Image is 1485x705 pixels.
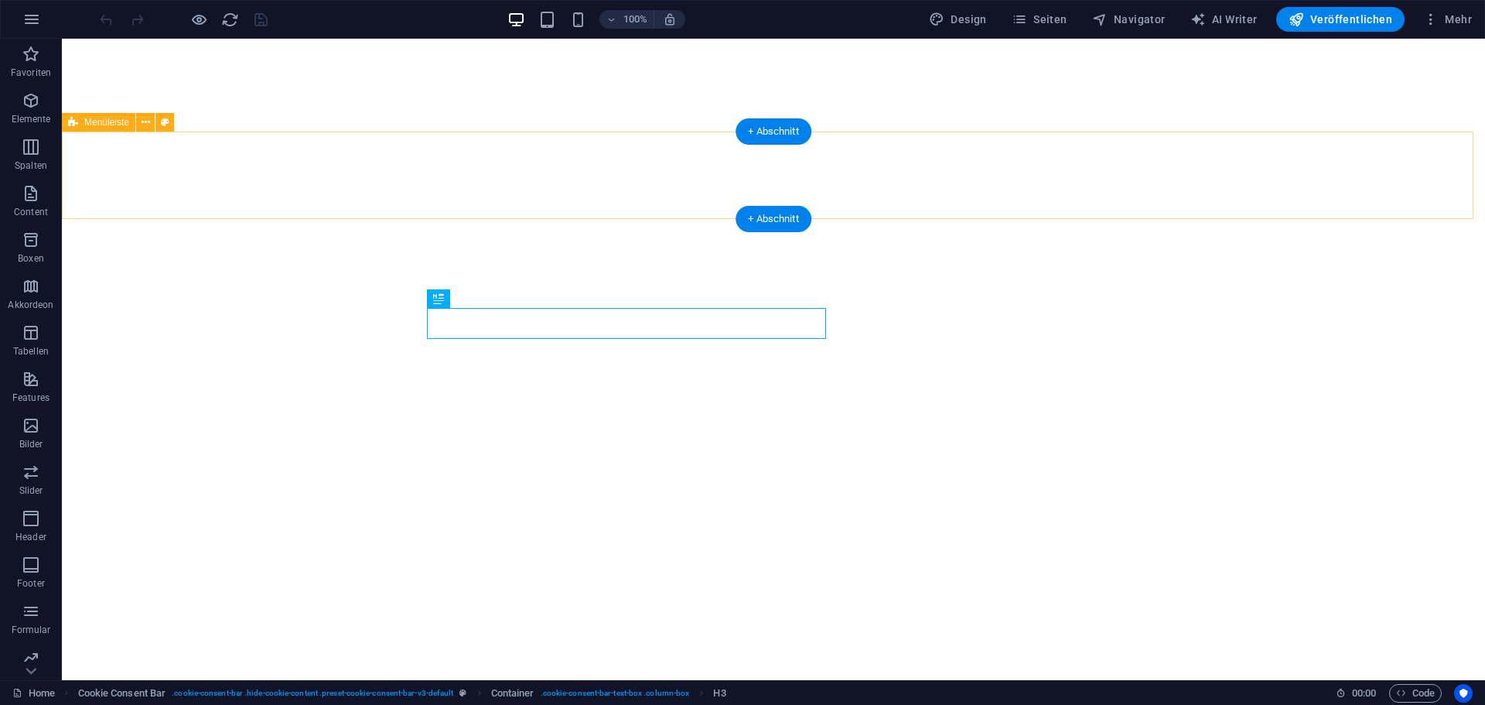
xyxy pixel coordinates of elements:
span: 00 00 [1352,684,1376,703]
span: Seiten [1012,12,1067,27]
button: reload [220,10,239,29]
p: Boxen [18,252,44,265]
button: Mehr [1417,7,1478,32]
p: Favoriten [11,67,51,79]
span: Menüleiste [84,118,129,127]
span: : [1363,687,1365,699]
p: Features [12,392,49,404]
button: 100% [599,10,654,29]
div: + Abschnitt [736,118,811,145]
span: Design [929,12,987,27]
span: Klick zum Auswählen. Doppelklick zum Bearbeiten [491,684,534,703]
a: Klick, um Auswahl aufzuheben. Doppelklick öffnet Seitenverwaltung [12,684,55,703]
p: Tabellen [13,345,49,358]
span: Mehr [1423,12,1472,27]
i: Dieses Element ist ein anpassbares Preset [459,689,466,697]
span: Klick zum Auswählen. Doppelklick zum Bearbeiten [713,684,725,703]
p: Elemente [12,113,51,125]
button: Klicke hier, um den Vorschau-Modus zu verlassen [189,10,208,29]
button: Usercentrics [1454,684,1473,703]
span: Veröffentlichen [1289,12,1392,27]
button: Design [923,7,993,32]
p: Akkordeon [8,299,53,311]
span: Navigator [1092,12,1166,27]
p: Footer [17,577,45,590]
p: Slider [19,484,43,497]
span: Klick zum Auswählen. Doppelklick zum Bearbeiten [78,684,166,703]
p: Content [14,206,48,218]
button: Seiten [1005,7,1074,32]
span: Code [1396,684,1435,703]
nav: breadcrumb [78,684,726,703]
button: AI Writer [1184,7,1264,32]
p: Formular [12,624,51,636]
span: AI Writer [1190,12,1258,27]
button: Navigator [1086,7,1172,32]
i: Bei Größenänderung Zoomstufe automatisch an das gewählte Gerät anpassen. [663,12,677,26]
p: Bilder [19,438,43,450]
i: Seite neu laden [221,11,239,29]
div: + Abschnitt [736,206,811,232]
p: Header [15,531,46,543]
button: Code [1389,684,1442,703]
div: Design (Strg+Alt+Y) [923,7,993,32]
span: . cookie-consent-bar .hide-cookie-content .preset-cookie-consent-bar-v3-default [172,684,453,703]
button: Veröffentlichen [1276,7,1405,32]
h6: Session-Zeit [1336,684,1377,703]
h6: 100% [623,10,647,29]
span: . cookie-consent-bar-text-box .column-box [541,684,690,703]
p: Spalten [15,159,47,172]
